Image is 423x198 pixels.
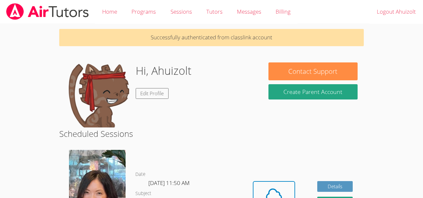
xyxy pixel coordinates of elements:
[135,190,151,198] dt: Subject
[268,62,358,80] button: Contact Support
[148,179,190,187] span: [DATE] 11:50 AM
[268,84,358,99] button: Create Parent Account
[136,62,191,79] h1: Hi, Ahuizolt
[59,29,364,46] p: Successfully authenticated from classlink account
[59,127,364,140] h2: Scheduled Sessions
[317,181,353,192] a: Details
[237,8,261,15] span: Messages
[65,62,130,127] img: default.png
[135,170,145,178] dt: Date
[136,88,169,99] a: Edit Profile
[6,3,89,20] img: airtutors_banner-c4298cdbf04f3fff15de1276eac7730deb9818008684d7c2e4769d2f7ddbe033.png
